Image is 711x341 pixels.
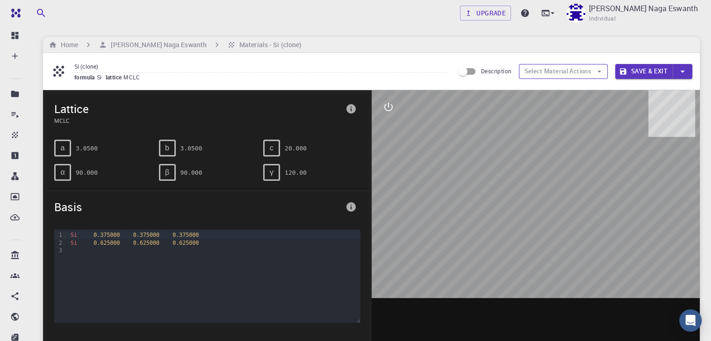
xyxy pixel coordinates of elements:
[93,232,120,238] span: 0.375000
[123,73,144,81] span: MCLC
[481,67,511,75] span: Description
[342,99,360,118] button: info
[106,73,124,81] span: lattice
[7,8,21,18] img: logo
[519,64,608,79] button: Select Material Actions
[270,168,273,177] span: γ
[165,144,169,152] span: b
[285,140,307,156] pre: 20.000
[54,199,342,214] span: Basis
[460,6,511,21] a: Upgrade
[54,239,64,247] div: 2
[76,140,98,156] pre: 3.0500
[60,168,65,177] span: α
[165,168,169,177] span: β
[107,40,207,50] h6: [PERSON_NAME] Naga Eswanth
[71,240,77,246] span: Si
[133,232,159,238] span: 0.375000
[679,309,702,332] div: Open Intercom Messenger
[71,232,77,238] span: Si
[285,164,307,181] pre: 120.00
[54,231,64,239] div: 1
[133,240,159,246] span: 0.625000
[54,116,342,125] span: MCLC
[20,7,54,15] span: Support
[180,140,202,156] pre: 3.0500
[74,73,97,81] span: formula
[270,144,273,152] span: c
[76,164,98,181] pre: 90.000
[567,4,585,22] img: Jagadam Naga Eswanth
[589,14,616,23] span: Individual
[615,64,673,79] button: Save & Exit
[47,40,303,50] nav: breadcrumb
[342,198,360,216] button: info
[97,73,106,81] span: Si
[589,3,698,14] p: [PERSON_NAME] Naga Eswanth
[172,232,199,238] span: 0.375000
[54,247,64,254] div: 3
[172,240,199,246] span: 0.625000
[57,40,78,50] h6: Home
[54,101,342,116] span: Lattice
[180,164,202,181] pre: 90.000
[93,240,120,246] span: 0.625000
[61,144,65,152] span: a
[236,40,302,50] h6: Materials - Si (clone)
